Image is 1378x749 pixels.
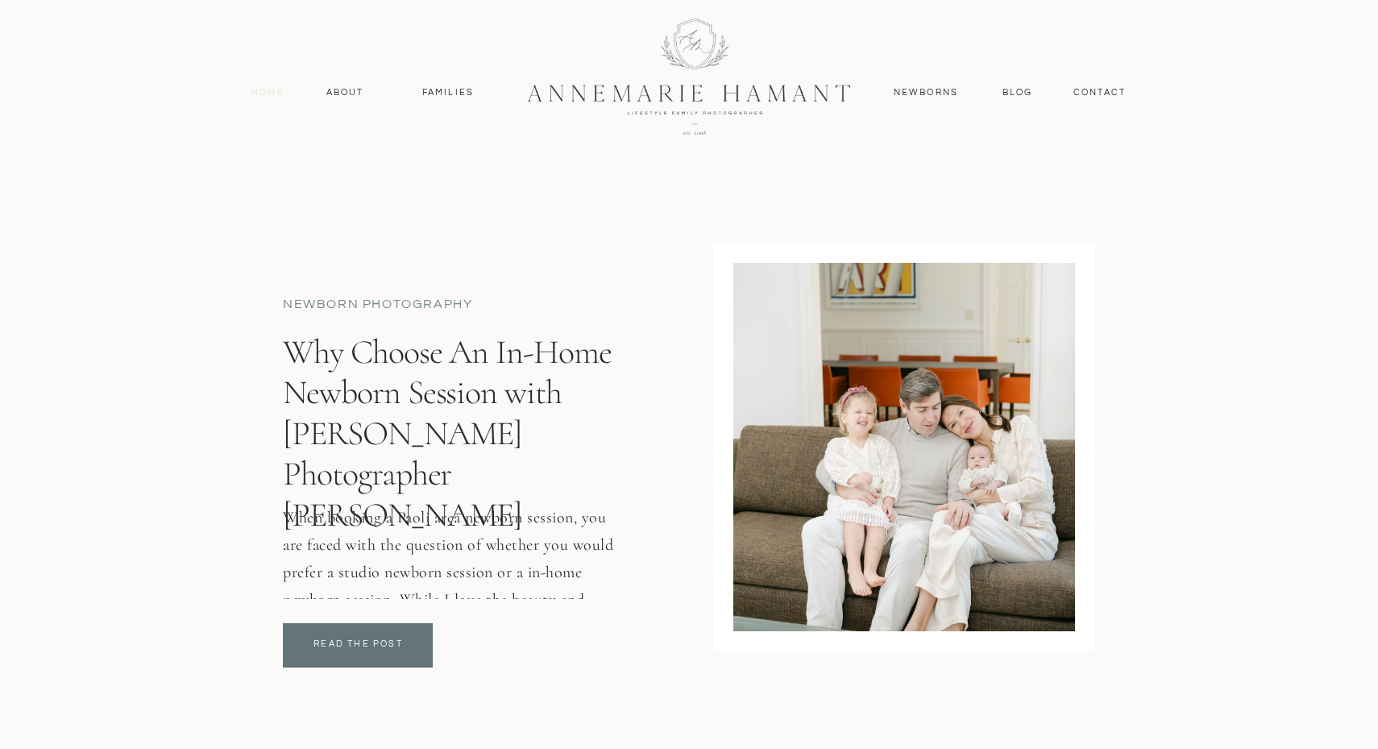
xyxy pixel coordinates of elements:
a: newborn photography [283,298,472,310]
a: Home [244,85,292,100]
p: When booking a Paoli area newborn session, you are faced with the question of whether you would p... [283,504,626,696]
img: Family of four sits in their Paoli home [733,263,1075,631]
a: Blog [998,85,1036,100]
a: contact [1065,85,1135,100]
a: About [322,85,368,100]
a: Newborns [887,85,965,100]
a: Why Choose An In-Home Newborn Session with [PERSON_NAME] Photographer [PERSON_NAME] [283,331,612,535]
a: Families [412,85,484,100]
a: read the post [307,637,409,649]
